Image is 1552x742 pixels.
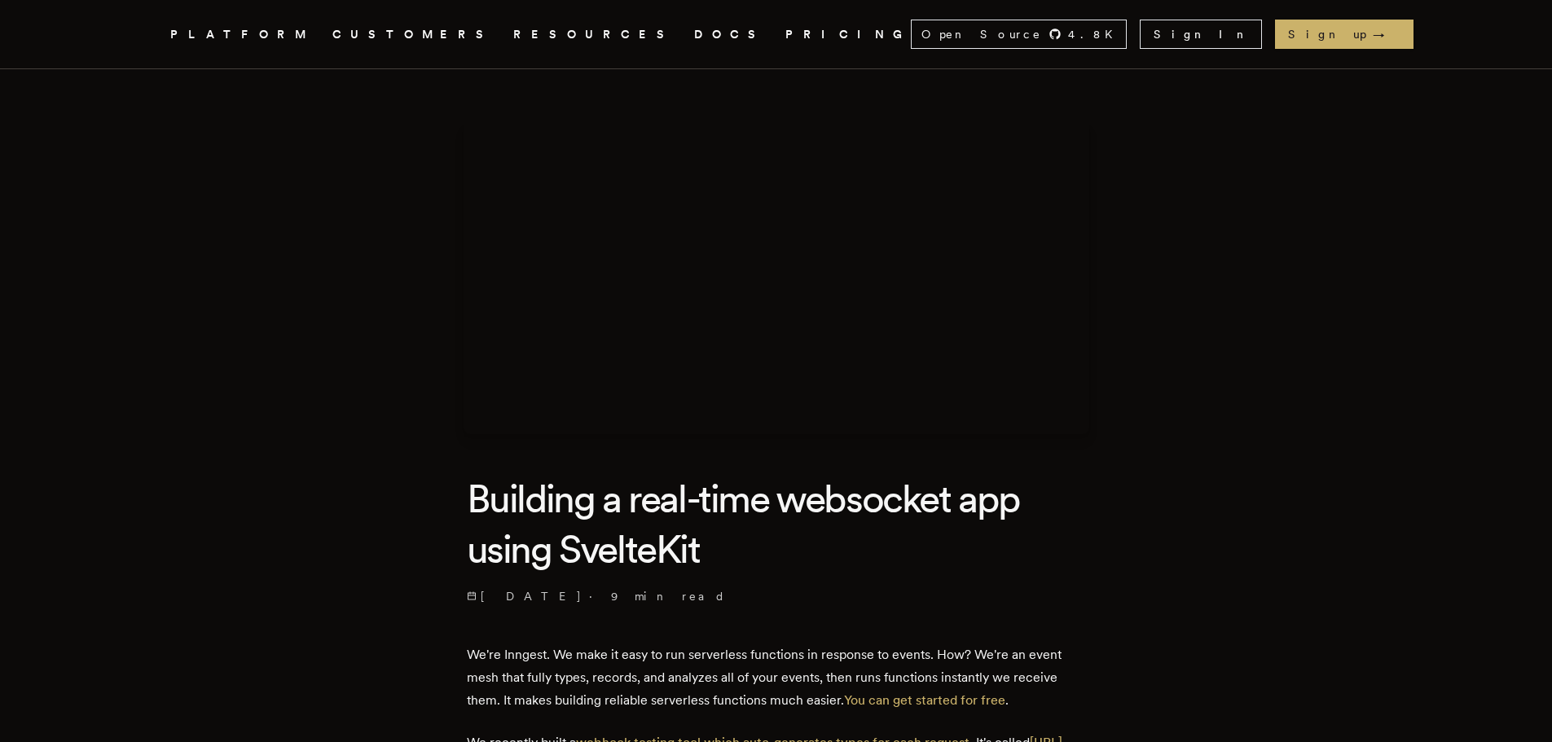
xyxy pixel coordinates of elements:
button: RESOURCES [513,24,675,45]
p: · [467,588,1086,604]
a: DOCS [694,24,766,45]
a: PRICING [785,24,911,45]
span: → [1373,26,1400,42]
span: Open Source [921,26,1042,42]
img: Featured image for Building a real-time websocket app using SvelteKit blog post [464,121,1089,434]
span: 4.8 K [1068,26,1123,42]
a: CUSTOMERS [332,24,494,45]
a: Sign up [1275,20,1414,49]
span: [DATE] [467,588,583,604]
a: You can get started for free [844,692,1005,708]
span: 9 min read [611,588,726,604]
a: Sign In [1140,20,1262,49]
h1: Building a real-time websocket app using SvelteKit [467,473,1086,575]
p: We're Inngest. We make it easy to run serverless functions in response to events. How? We're an e... [467,643,1086,712]
button: PLATFORM [170,24,313,45]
